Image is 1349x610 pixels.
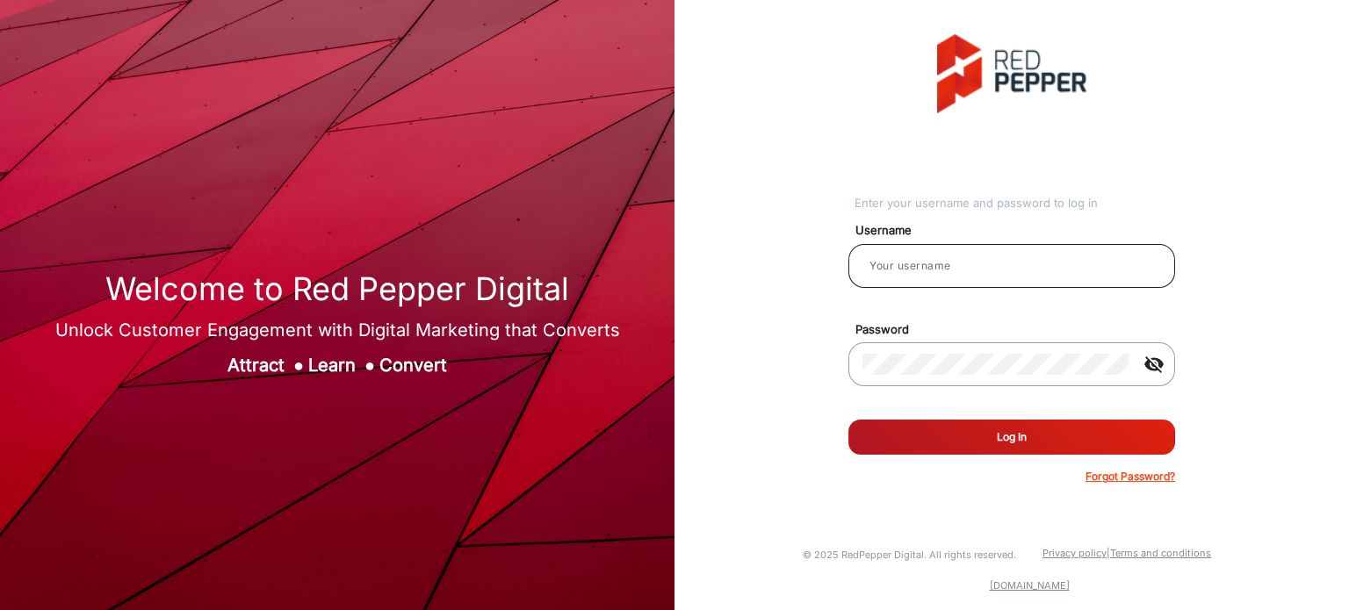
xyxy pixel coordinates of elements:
[55,317,620,343] div: Unlock Customer Engagement with Digital Marketing that Converts
[1042,547,1107,559] a: Privacy policy
[1086,469,1175,484] p: Forgot Password?
[848,420,1175,455] button: Log In
[990,579,1070,592] a: [DOMAIN_NAME]
[1110,547,1211,559] a: Terms and conditions
[364,355,375,376] span: ●
[862,255,1161,276] input: Your username
[842,321,1195,339] mat-label: Password
[55,352,620,378] div: Attract Learn Convert
[842,222,1195,240] mat-label: Username
[55,270,620,308] h1: Welcome to Red Pepper Digital
[1107,547,1110,559] a: |
[293,355,304,376] span: ●
[937,34,1086,113] img: vmg-logo
[1133,354,1175,375] mat-icon: visibility_off
[855,195,1175,212] div: Enter your username and password to log in
[803,549,1016,561] small: © 2025 RedPepper Digital. All rights reserved.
